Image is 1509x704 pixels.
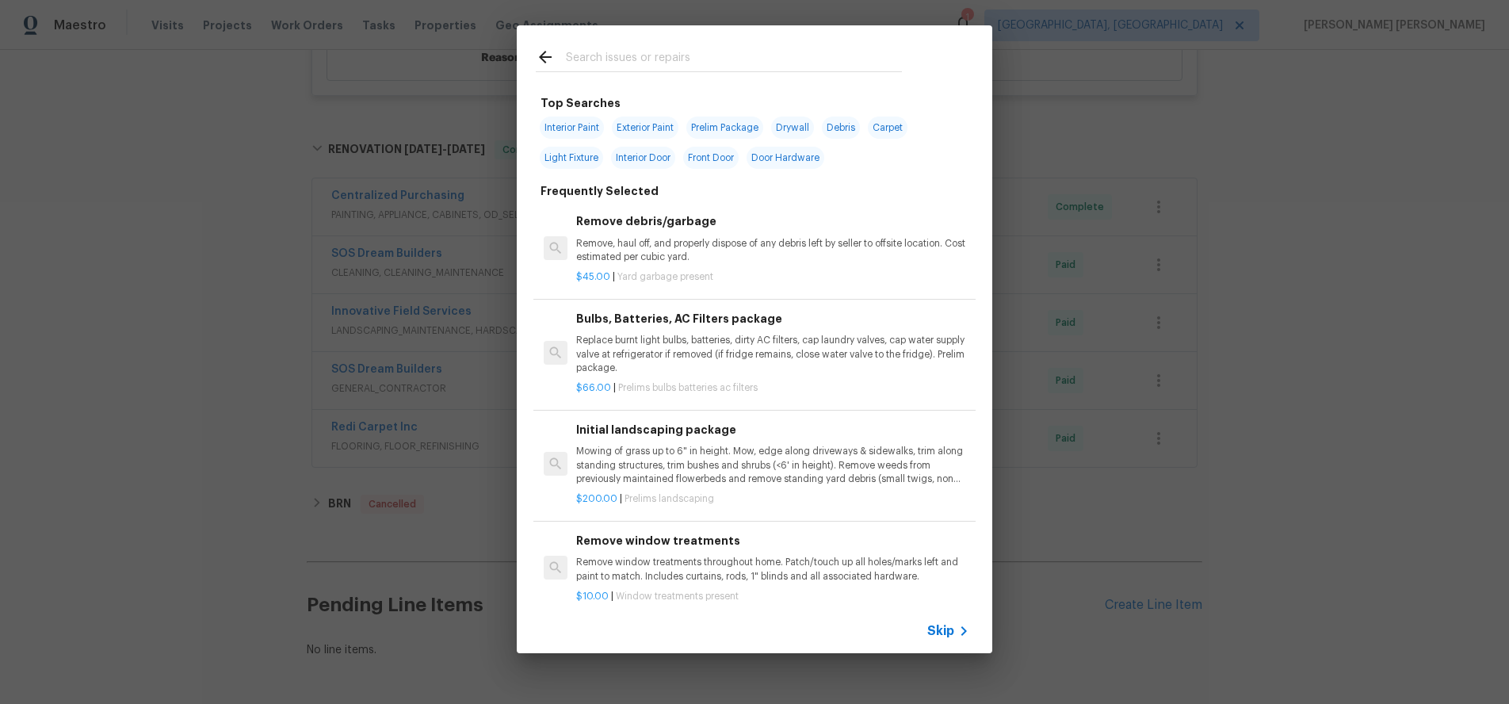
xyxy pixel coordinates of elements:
span: $10.00 [576,591,609,601]
p: Remove window treatments throughout home. Patch/touch up all holes/marks left and paint to match.... [576,556,969,583]
p: Remove, haul off, and properly dispose of any debris left by seller to offsite location. Cost est... [576,237,969,264]
h6: Top Searches [541,94,621,112]
span: Light Fixture [540,147,603,169]
span: $200.00 [576,494,617,503]
p: | [576,492,969,506]
span: Prelims bulbs batteries ac filters [618,383,758,392]
p: Mowing of grass up to 6" in height. Mow, edge along driveways & sidewalks, trim along standing st... [576,445,969,485]
span: Drywall [771,117,814,139]
h6: Bulbs, Batteries, AC Filters package [576,310,969,327]
span: Carpet [868,117,907,139]
span: Skip [927,623,954,639]
span: $66.00 [576,383,611,392]
span: Prelims landscaping [625,494,714,503]
input: Search issues or repairs [566,48,902,71]
span: Front Door [683,147,739,169]
span: Interior Door [611,147,675,169]
h6: Remove window treatments [576,532,969,549]
span: Interior Paint [540,117,604,139]
h6: Remove debris/garbage [576,212,969,230]
span: Door Hardware [747,147,824,169]
p: Replace burnt light bulbs, batteries, dirty AC filters, cap laundry valves, cap water supply valv... [576,334,969,374]
span: Window treatments present [616,591,739,601]
span: Exterior Paint [612,117,678,139]
h6: Initial landscaping package [576,421,969,438]
p: | [576,590,969,603]
span: Yard garbage present [617,272,713,281]
h6: Frequently Selected [541,182,659,200]
p: | [576,381,969,395]
p: | [576,270,969,284]
span: $45.00 [576,272,610,281]
span: Prelim Package [686,117,763,139]
span: Debris [822,117,860,139]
